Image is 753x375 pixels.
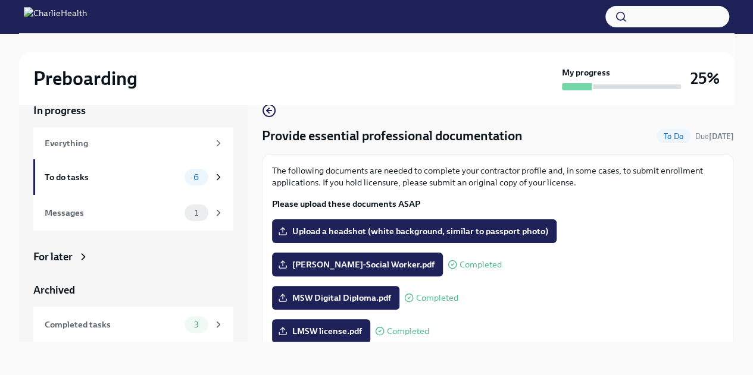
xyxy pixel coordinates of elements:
[695,131,734,142] span: August 31st, 2025 08:00
[33,250,233,264] a: For later
[33,283,233,297] a: Archived
[280,259,435,270] span: [PERSON_NAME]-Social Worker.pdf
[280,325,362,337] span: LMSW license.pdf
[187,320,206,329] span: 3
[33,103,233,118] a: In progress
[33,159,233,195] a: To do tasks6
[45,318,180,331] div: Completed tasks
[45,137,208,150] div: Everything
[272,286,399,310] label: MSW Digital Diploma.pdf
[186,173,206,182] span: 6
[45,171,180,184] div: To do tasks
[460,260,502,269] span: Completed
[280,225,548,237] span: Upload a headshot (white background, similar to passport photo)
[387,327,429,336] span: Completed
[33,250,73,264] div: For later
[188,209,205,218] span: 1
[45,206,180,219] div: Messages
[709,132,734,141] strong: [DATE]
[280,292,391,304] span: MSW Digital Diploma.pdf
[695,132,734,141] span: Due
[24,7,87,26] img: CharlieHealth
[657,132,690,141] span: To Do
[262,127,523,145] h4: Provide essential professional documentation
[690,68,720,89] h3: 25%
[33,195,233,231] a: Messages1
[272,319,370,343] label: LMSW license.pdf
[33,67,138,90] h2: Preboarding
[272,219,557,243] label: Upload a headshot (white background, similar to passport photo)
[272,165,724,188] p: The following documents are needed to complete your contractor profile and, in some cases, to sub...
[33,127,233,159] a: Everything
[562,67,610,78] strong: My progress
[33,307,233,342] a: Completed tasks3
[272,198,420,209] strong: Please upload these documents ASAP
[272,253,443,276] label: [PERSON_NAME]-Social Worker.pdf
[416,294,458,302] span: Completed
